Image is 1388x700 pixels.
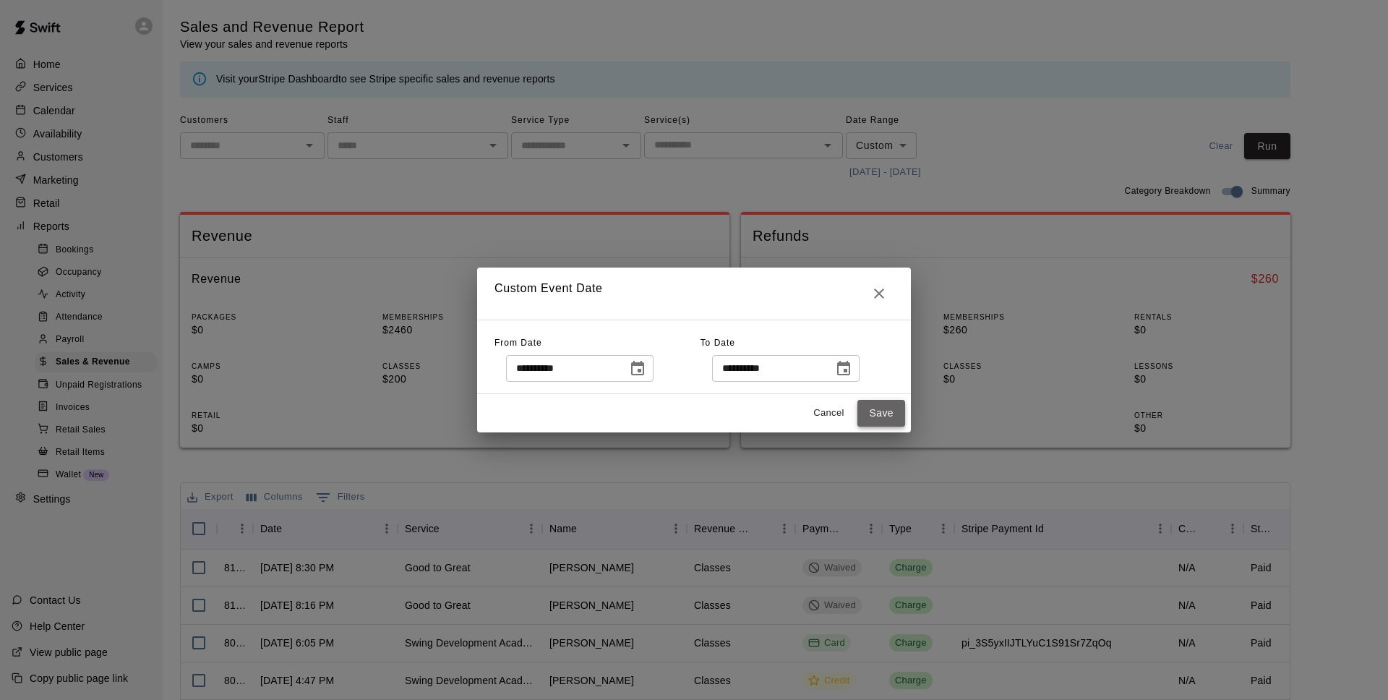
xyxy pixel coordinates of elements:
button: Save [857,400,905,427]
h2: Custom Event Date [477,268,911,320]
button: Cancel [805,402,852,424]
span: To Date [701,338,735,348]
button: Choose date, selected date is Sep 13, 2025 [829,354,858,383]
span: From Date [494,338,542,348]
button: Close [865,279,894,308]
button: Choose date, selected date is Sep 10, 2025 [623,354,652,383]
